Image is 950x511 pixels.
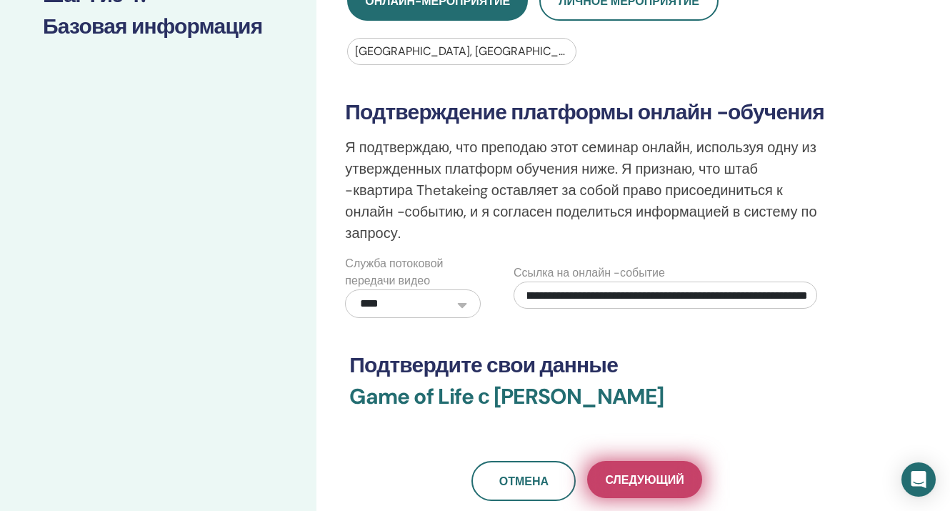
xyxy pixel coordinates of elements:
[901,462,936,497] div: Open Intercom Messenger
[345,255,481,289] label: Служба потоковой передачи видео
[349,384,824,427] h3: Game of Life с [PERSON_NAME]
[605,472,684,487] span: Следующий
[471,461,576,501] a: Отмена
[43,14,274,39] h3: Базовая информация
[345,137,829,244] p: Я подтверждаю, что преподаю этот семинар онлайн, используя одну из утвержденных платформ обучения...
[499,474,549,489] span: Отмена
[345,99,829,125] h3: Подтверждение платформы онлайн -обучения
[587,461,701,498] button: Следующий
[349,352,824,378] h3: Подтвердите свои данные
[514,264,665,282] label: Ссылка на онлайн -событие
